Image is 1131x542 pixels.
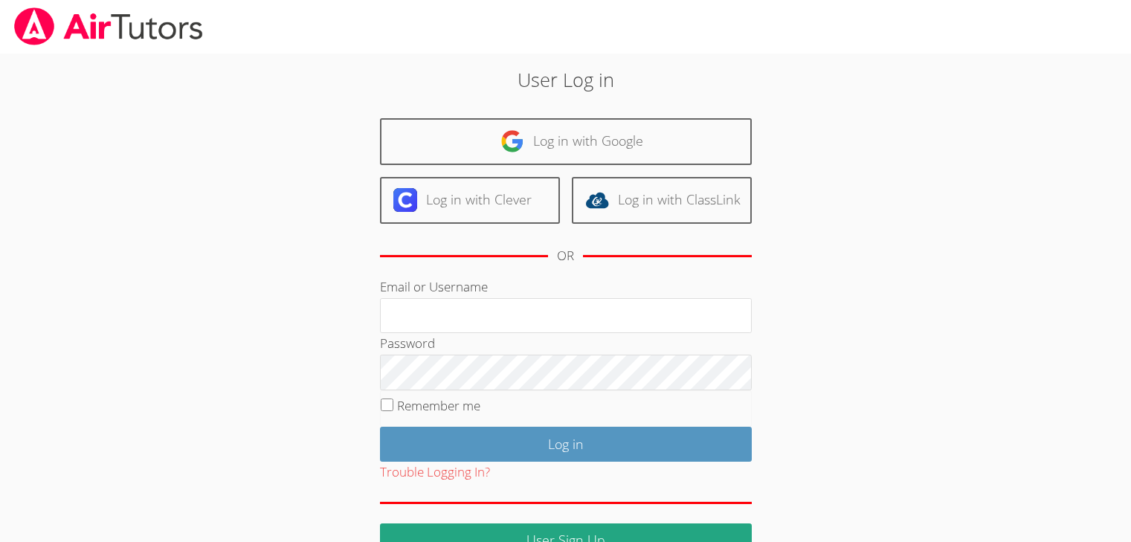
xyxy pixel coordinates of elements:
[557,245,574,267] div: OR
[380,118,752,165] a: Log in with Google
[380,278,488,295] label: Email or Username
[380,427,752,462] input: Log in
[380,335,435,352] label: Password
[13,7,204,45] img: airtutors_banner-c4298cdbf04f3fff15de1276eac7730deb9818008684d7c2e4769d2f7ddbe033.png
[572,177,752,224] a: Log in with ClassLink
[380,177,560,224] a: Log in with Clever
[260,65,871,94] h2: User Log in
[397,397,480,414] label: Remember me
[585,188,609,212] img: classlink-logo-d6bb404cc1216ec64c9a2012d9dc4662098be43eaf13dc465df04b49fa7ab582.svg
[380,462,490,483] button: Trouble Logging In?
[500,129,524,153] img: google-logo-50288ca7cdecda66e5e0955fdab243c47b7ad437acaf1139b6f446037453330a.svg
[393,188,417,212] img: clever-logo-6eab21bc6e7a338710f1a6ff85c0baf02591cd810cc4098c63d3a4b26e2feb20.svg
